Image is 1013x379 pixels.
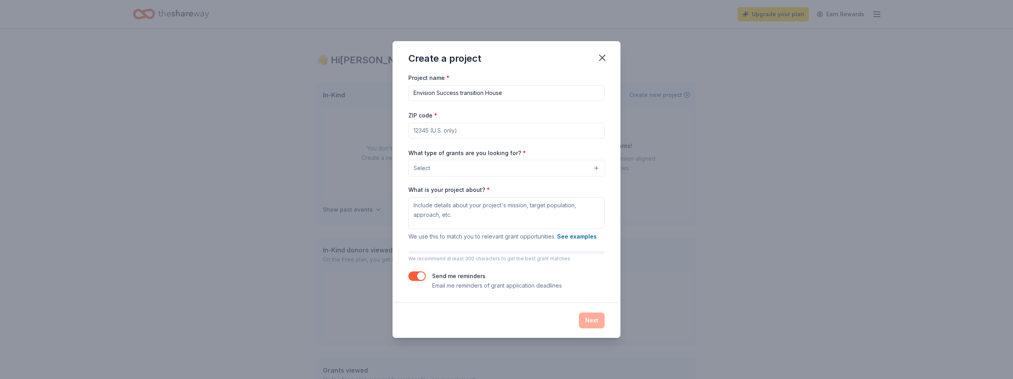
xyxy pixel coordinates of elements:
[408,112,437,119] label: ZIP code
[408,85,605,101] input: After school program
[432,281,562,290] p: Email me reminders of grant application deadlines
[408,256,605,262] p: We recommend at least 300 characters to get the best grant matches.
[408,52,481,65] div: Create a project
[432,273,486,279] label: Send me reminders
[408,123,605,138] input: 12345 (U.S. only)
[408,149,526,157] label: What type of grants are you looking for?
[408,233,597,240] span: We use this to match you to relevant grant opportunities.
[557,232,597,241] button: See examples
[408,186,490,194] label: What is your project about?
[408,74,450,82] label: Project name
[414,163,430,173] span: Select
[408,160,605,176] button: Select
